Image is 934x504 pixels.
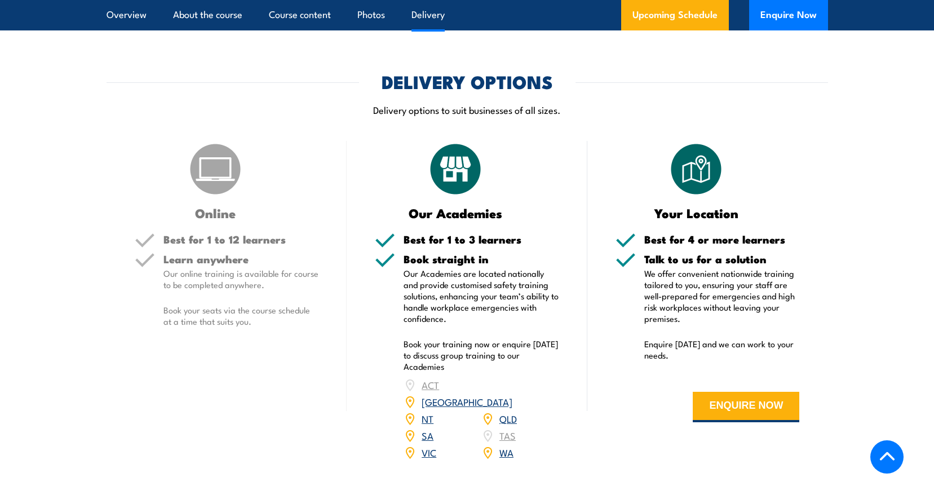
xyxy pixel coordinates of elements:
h3: Our Academies [375,206,537,219]
p: Delivery options to suit businesses of all sizes. [107,103,828,116]
a: SA [422,428,433,442]
p: Enquire [DATE] and we can work to your needs. [644,338,800,361]
h5: Best for 1 to 12 learners [163,234,319,245]
h5: Talk to us for a solution [644,254,800,264]
p: Our Academies are located nationally and provide customised safety training solutions, enhancing ... [404,268,559,324]
a: [GEOGRAPHIC_DATA] [422,395,512,408]
p: We offer convenient nationwide training tailored to you, ensuring your staff are well-prepared fo... [644,268,800,324]
a: NT [422,412,433,425]
button: ENQUIRE NOW [693,392,799,422]
h3: Online [135,206,296,219]
p: Book your seats via the course schedule at a time that suits you. [163,304,319,327]
a: QLD [499,412,517,425]
h5: Learn anywhere [163,254,319,264]
h5: Book straight in [404,254,559,264]
a: WA [499,445,514,459]
p: Book your training now or enquire [DATE] to discuss group training to our Academies [404,338,559,372]
p: Our online training is available for course to be completed anywhere. [163,268,319,290]
h5: Best for 4 or more learners [644,234,800,245]
h2: DELIVERY OPTIONS [382,73,553,89]
a: VIC [422,445,436,459]
h3: Your Location [616,206,777,219]
h5: Best for 1 to 3 learners [404,234,559,245]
